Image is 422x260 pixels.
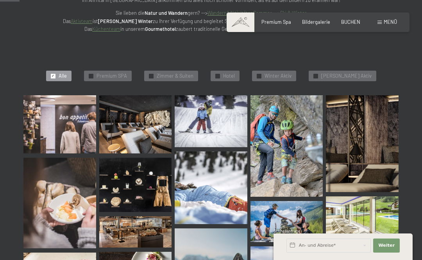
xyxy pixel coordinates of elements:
[52,74,54,78] span: ✓
[373,239,400,253] button: Weiter
[223,73,235,80] span: Hotel
[150,74,152,78] span: ✓
[55,9,367,33] p: Sie lieben die gern? --> ---> Das ist zu Ihrer Verfügung und begleitet Sie auf den unzähligen Wan...
[321,73,372,80] span: [PERSON_NAME] Aktiv
[261,19,291,25] a: Premium Spa
[326,196,399,245] img: Bildergalerie
[314,74,317,78] span: ✓
[145,10,188,16] strong: Natur und Wandern
[250,95,323,197] img: Bildergalerie
[341,19,360,25] a: BUCHEN
[326,95,399,192] img: Bildergalerie
[89,74,92,78] span: ✓
[99,216,172,248] img: Cocktail Bar mit raffinierten Kreationen
[378,242,395,249] span: Weiter
[99,158,172,212] img: Bildergalerie
[23,95,96,153] img: Bildergalerie
[99,216,172,248] a: Wellnesshotels - Ahrntal - Bar - Genuss
[265,73,291,80] span: Winter Aktiv
[280,10,307,16] a: Ski & Winter
[99,95,172,153] img: Bildergalerie
[71,18,93,24] a: Aktivteam
[175,95,247,147] img: Bildergalerie
[216,74,219,78] span: ✓
[384,19,397,25] span: Menü
[157,73,193,80] span: Zimmer & Suiten
[274,229,300,233] span: Schnellanfrage
[302,19,330,25] a: Bildergalerie
[23,158,96,248] img: Bildergalerie
[257,74,260,78] span: ✓
[207,10,272,16] a: Wandern&AktivitätenSommer
[98,18,153,24] strong: [PERSON_NAME] Winter
[59,73,67,80] span: Alle
[92,26,120,32] a: Küchenteam
[145,26,176,32] strong: Gourmethotel
[250,201,323,242] img: Bildergalerie
[175,151,247,224] img: Bildergalerie
[97,73,127,80] span: Premium SPA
